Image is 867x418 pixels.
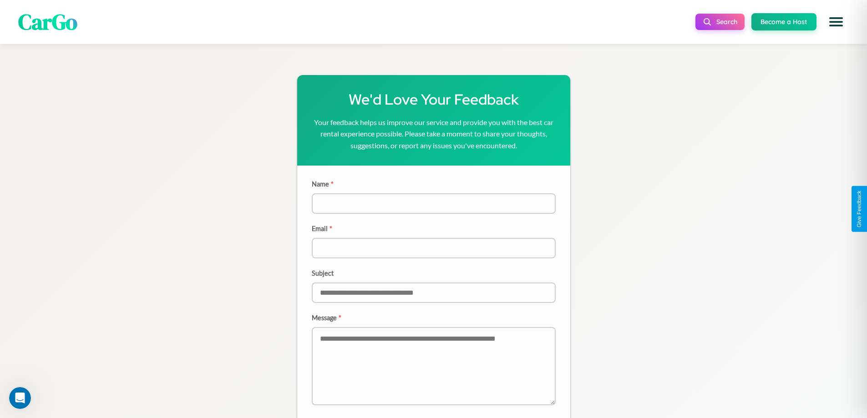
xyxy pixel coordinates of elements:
label: Email [312,225,556,232]
div: Give Feedback [856,191,862,227]
label: Subject [312,269,556,277]
button: Become a Host [751,13,816,30]
p: Your feedback helps us improve our service and provide you with the best car rental experience po... [312,116,556,151]
button: Open menu [823,9,849,35]
label: Message [312,314,556,322]
span: Search [716,18,737,26]
iframe: Intercom live chat [9,387,31,409]
button: Search [695,14,745,30]
label: Name [312,180,556,188]
h1: We'd Love Your Feedback [312,90,556,109]
span: CarGo [18,7,77,37]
